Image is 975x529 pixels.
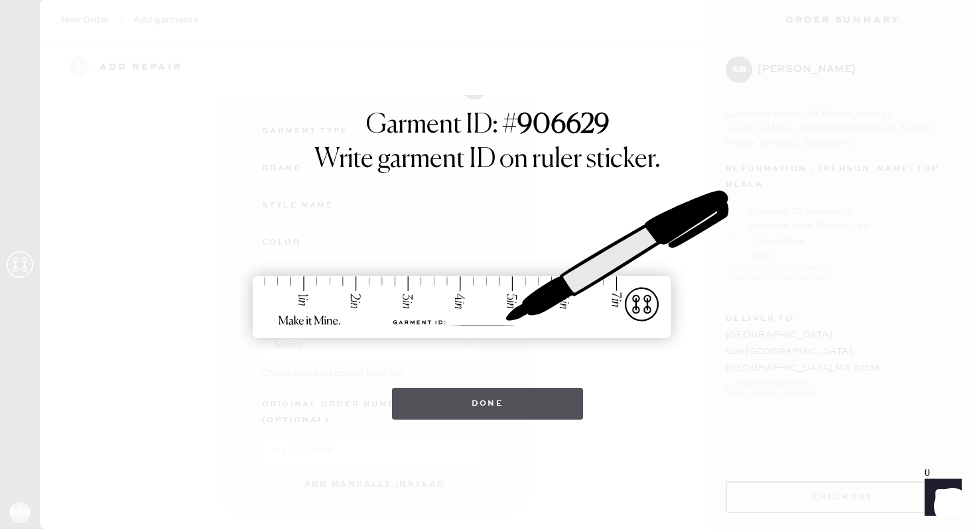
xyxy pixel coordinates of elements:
[366,109,610,144] h1: Garment ID: #
[912,469,969,526] iframe: Front Chat
[239,156,736,375] img: ruler-sticker-sharpie.svg
[314,144,661,176] h1: Write garment ID on ruler sticker.
[392,388,584,420] button: Done
[517,112,610,139] strong: 906629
